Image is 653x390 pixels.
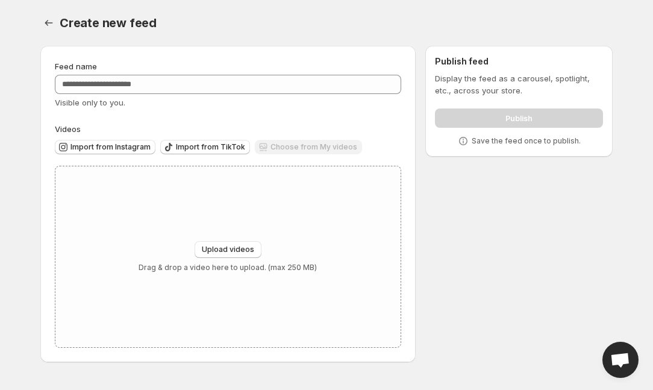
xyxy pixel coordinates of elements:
[55,124,81,134] span: Videos
[160,140,250,154] button: Import from TikTok
[40,14,57,31] button: Settings
[139,263,317,272] p: Drag & drop a video here to upload. (max 250 MB)
[202,245,254,254] span: Upload videos
[435,72,603,96] p: Display the feed as a carousel, spotlight, etc., across your store.
[472,136,581,146] p: Save the feed once to publish.
[176,142,245,152] span: Import from TikTok
[602,342,639,378] div: Open chat
[435,55,603,68] h2: Publish feed
[55,140,155,154] button: Import from Instagram
[70,142,151,152] span: Import from Instagram
[195,241,261,258] button: Upload videos
[55,98,125,107] span: Visible only to you.
[60,16,157,30] span: Create new feed
[55,61,97,71] span: Feed name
